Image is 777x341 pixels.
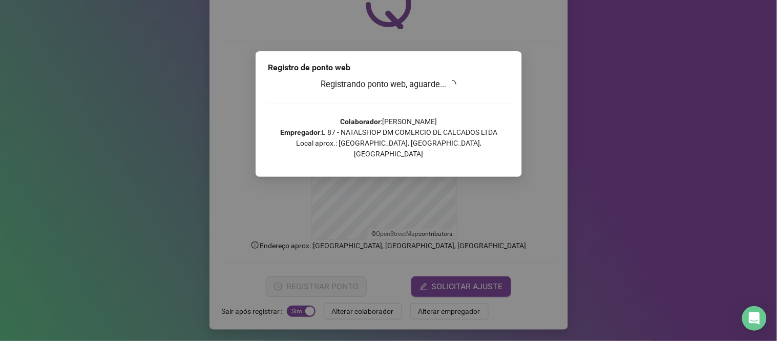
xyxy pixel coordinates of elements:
[340,117,381,126] strong: Colaborador
[742,306,767,331] div: Open Intercom Messenger
[448,80,456,88] span: loading
[280,128,320,136] strong: Empregador
[268,116,510,159] p: : [PERSON_NAME] : L 87 - NATALSHOP DM COMERCIO DE CALCADOS LTDA Local aprox.: [GEOGRAPHIC_DATA], ...
[268,78,510,91] h3: Registrando ponto web, aguarde...
[268,62,510,74] div: Registro de ponto web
